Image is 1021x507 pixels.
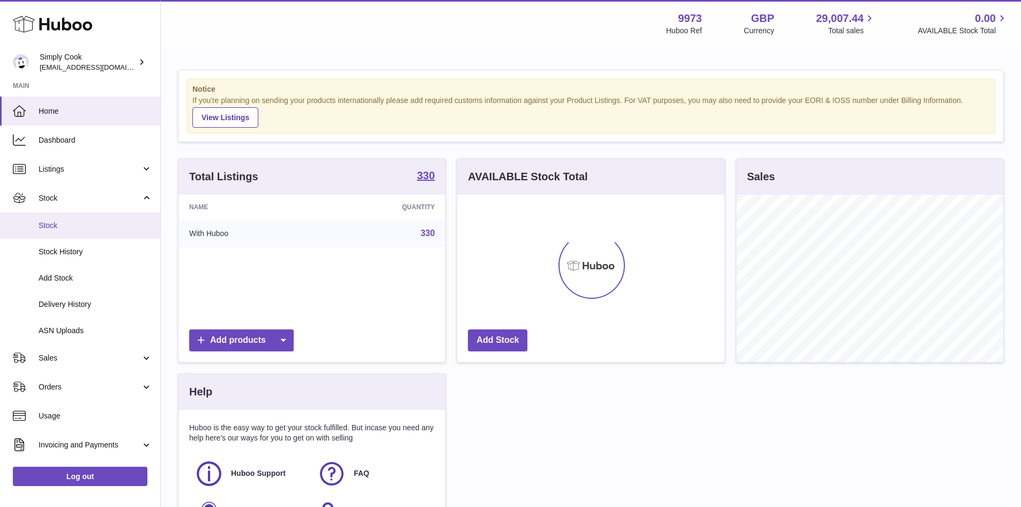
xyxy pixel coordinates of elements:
span: Invoicing and Payments [39,440,141,450]
a: FAQ [317,459,429,488]
span: Orders [39,382,141,392]
span: 0.00 [975,11,996,26]
span: Usage [39,411,152,421]
a: 29,007.44 Total sales [816,11,876,36]
th: Name [178,195,319,219]
div: Simply Cook [40,52,136,72]
a: 330 [421,229,435,238]
a: Add Stock [468,329,527,351]
span: Sales [39,353,141,363]
h3: AVAILABLE Stock Total [468,170,587,184]
a: 330 [417,170,435,183]
div: If you're planning on sending your products internationally please add required customs informati... [192,95,989,128]
span: Total sales [828,26,876,36]
th: Quantity [319,195,445,219]
span: Listings [39,164,141,174]
div: Currency [744,26,774,36]
div: Huboo Ref [666,26,702,36]
a: View Listings [192,107,258,128]
strong: 330 [417,170,435,181]
span: 29,007.44 [816,11,863,26]
h3: Sales [747,170,775,184]
strong: Notice [192,84,989,94]
h3: Total Listings [189,170,258,184]
span: Home [39,106,152,116]
a: Log out [13,467,147,486]
a: Huboo Support [195,459,307,488]
td: With Huboo [178,219,319,247]
a: Add products [189,329,294,351]
span: Stock [39,193,141,203]
span: Stock History [39,247,152,257]
span: [EMAIL_ADDRESS][DOMAIN_NAME] [40,63,158,71]
span: Add Stock [39,273,152,283]
span: Delivery History [39,299,152,310]
p: Huboo is the easy way to get your stock fulfilled. But incase you need any help here's our ways f... [189,423,435,443]
span: Dashboard [39,135,152,145]
strong: GBP [751,11,774,26]
strong: 9973 [678,11,702,26]
span: FAQ [354,468,369,479]
span: ASN Uploads [39,326,152,336]
span: AVAILABLE Stock Total [918,26,1008,36]
a: 0.00 AVAILABLE Stock Total [918,11,1008,36]
span: Huboo Support [231,468,286,479]
span: Stock [39,221,152,231]
img: internalAdmin-9973@internal.huboo.com [13,54,29,70]
h3: Help [189,385,212,399]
